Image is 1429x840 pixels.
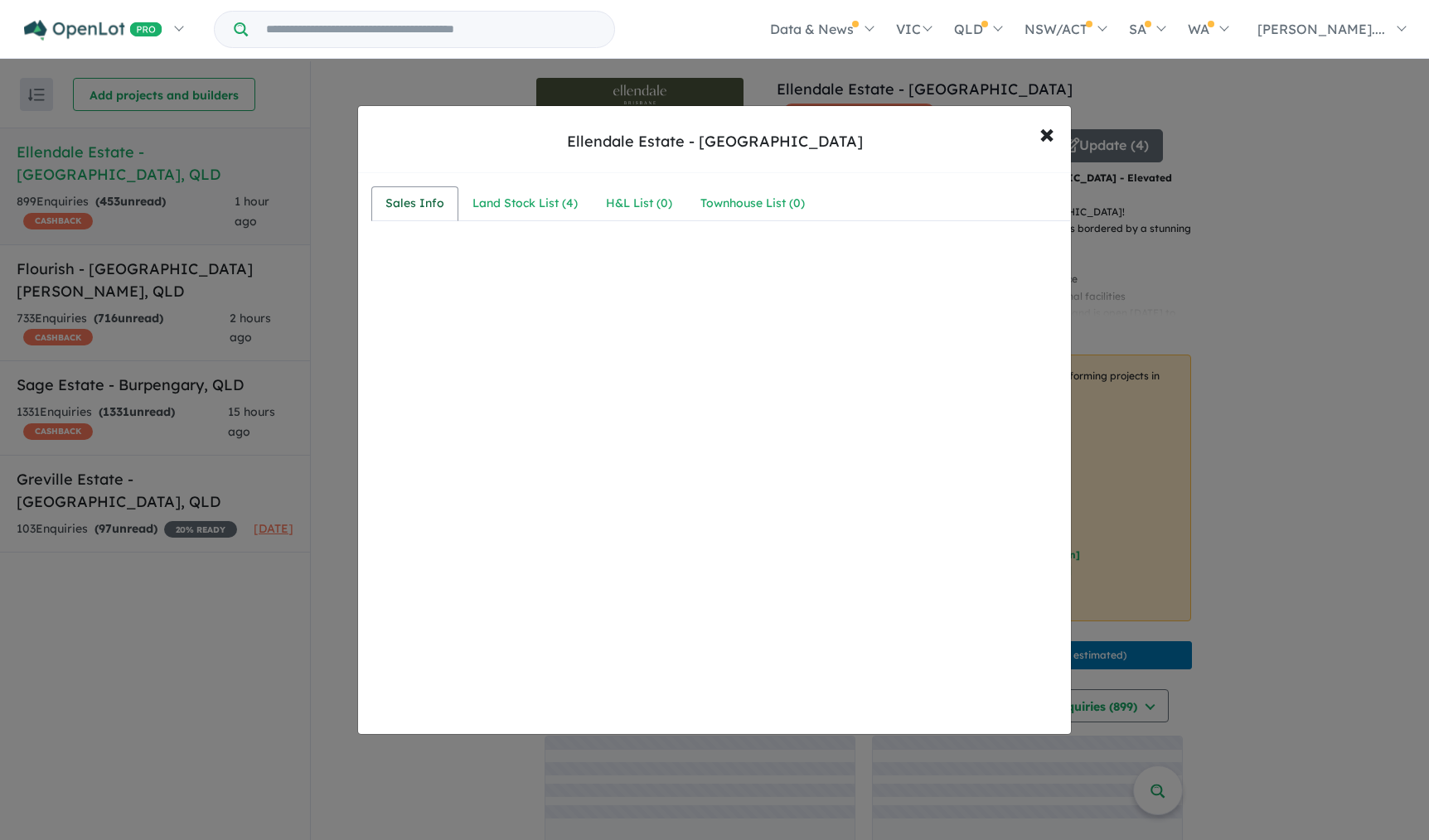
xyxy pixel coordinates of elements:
[700,194,805,214] div: Townhouse List ( 0 )
[385,194,444,214] div: Sales Info
[606,194,672,214] div: H&L List ( 0 )
[472,194,578,214] div: Land Stock List ( 4 )
[567,131,863,152] div: Ellendale Estate - [GEOGRAPHIC_DATA]
[24,20,162,41] img: Openlot PRO Logo White
[1039,115,1054,151] span: ×
[1257,21,1385,37] span: [PERSON_NAME]....
[251,12,611,47] input: Try estate name, suburb, builder or developer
